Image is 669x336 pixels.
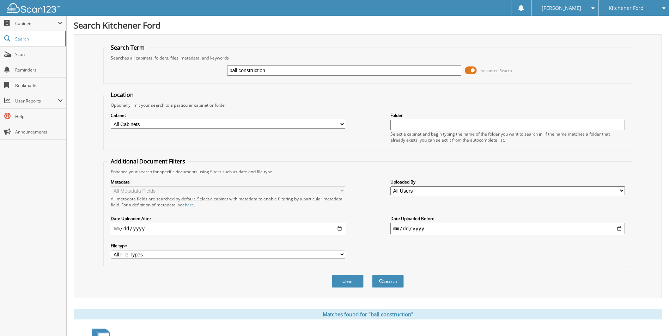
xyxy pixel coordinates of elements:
[390,179,625,185] label: Uploaded By
[15,36,62,42] span: Search
[111,179,345,185] label: Metadata
[111,243,345,249] label: File type
[74,19,662,31] h1: Search Kitchener Ford
[107,44,148,51] legend: Search Term
[107,157,189,165] legend: Additional Document Filters
[390,112,625,118] label: Folder
[74,309,662,319] div: Matches found for "ball construction"
[107,169,628,175] div: Enhance your search for specific documents using filters such as date and file type.
[15,20,58,26] span: Cabinets
[372,275,404,288] button: Search
[15,82,63,88] span: Bookmarks
[15,51,63,57] span: Scan
[185,202,194,208] a: here
[107,102,628,108] div: Optionally limit your search to a particular cabinet or folder
[111,196,345,208] div: All metadata fields are searched by default. Select a cabinet with metadata to enable filtering b...
[111,216,345,222] label: Date Uploaded After
[107,91,137,99] legend: Location
[390,131,625,143] div: Select a cabinet and begin typing the name of the folder you want to search in. If the name match...
[15,129,63,135] span: Announcements
[15,113,63,119] span: Help
[7,3,60,13] img: scan123-logo-white.svg
[15,98,58,104] span: User Reports
[390,216,625,222] label: Date Uploaded Before
[15,67,63,73] span: Reminders
[107,55,628,61] div: Searches all cabinets, folders, files, metadata, and keywords
[609,6,644,10] span: Kitchener Ford
[542,6,581,10] span: [PERSON_NAME]
[111,112,345,118] label: Cabinet
[481,68,512,73] span: Advanced Search
[332,275,364,288] button: Clear
[390,223,625,234] input: end
[111,223,345,234] input: start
